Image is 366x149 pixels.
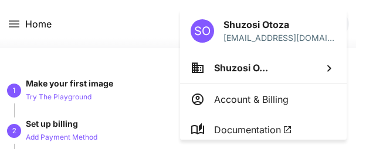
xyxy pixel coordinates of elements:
[214,62,268,74] span: Shuzosi O...
[191,19,214,43] div: SO
[214,123,292,137] span: Documentation
[180,52,347,84] button: Shuzosi O...
[223,32,336,44] p: [EMAIL_ADDRESS][DOMAIN_NAME]
[214,92,289,106] p: Account & Billing
[223,18,336,32] p: Shuzosi Otoza
[223,32,336,44] div: fomanmenhennett87511@hotmail.com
